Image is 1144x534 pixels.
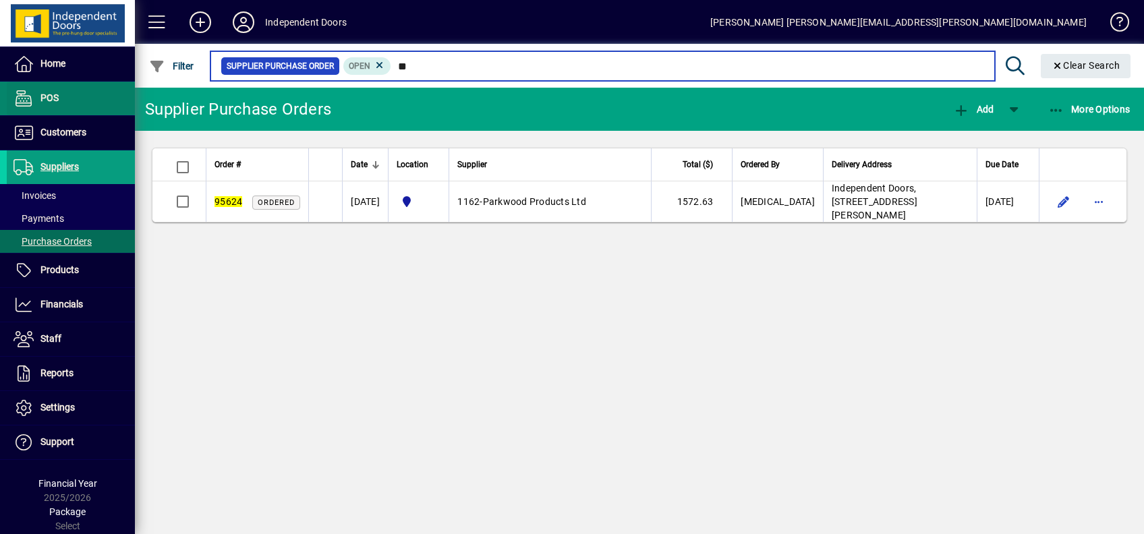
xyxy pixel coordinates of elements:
td: - [449,181,651,222]
td: [DATE] [977,181,1039,222]
div: Date [351,157,380,172]
a: Staff [7,322,135,356]
a: Financials [7,288,135,322]
span: Add [953,104,994,115]
a: Purchase Orders [7,230,135,253]
span: Supplier Purchase Order [227,59,334,73]
span: More Options [1048,104,1131,115]
button: Filter [146,54,198,78]
span: Reports [40,367,74,378]
span: Delivery Address [832,157,892,172]
button: Add [179,10,222,34]
span: Staff [40,333,61,344]
button: More Options [1045,97,1134,121]
span: Supplier [457,157,487,172]
div: Supplier [457,157,643,172]
span: POS [40,92,59,103]
a: Home [7,47,135,81]
button: Add [950,97,997,121]
span: Settings [40,402,75,413]
span: Open [349,61,370,71]
button: Edit [1053,191,1075,212]
span: Filter [149,61,194,71]
span: Customers [40,127,86,138]
span: [MEDICAL_DATA] [741,196,815,207]
a: Reports [7,357,135,390]
span: Ordered [258,198,295,207]
span: Due Date [985,157,1019,172]
a: Customers [7,116,135,150]
div: Order # [214,157,300,172]
span: 1162 [457,196,480,207]
span: Support [40,436,74,447]
button: Clear [1041,54,1131,78]
td: 1572.63 [651,181,732,222]
a: POS [7,82,135,115]
button: Profile [222,10,265,34]
a: Settings [7,391,135,425]
a: Invoices [7,184,135,207]
em: 95624 [214,196,242,207]
button: More options [1088,191,1110,212]
div: Supplier Purchase Orders [145,98,331,120]
div: [PERSON_NAME] [PERSON_NAME][EMAIL_ADDRESS][PERSON_NAME][DOMAIN_NAME] [710,11,1087,33]
span: Financial Year [38,478,97,489]
span: Cromwell Central Otago [397,194,440,210]
span: Financials [40,299,83,309]
span: Suppliers [40,161,79,172]
span: Payments [13,213,64,224]
span: Order # [214,157,241,172]
span: Date [351,157,368,172]
span: Ordered By [741,157,780,172]
span: Home [40,58,65,69]
a: Payments [7,207,135,230]
span: Invoices [13,190,56,201]
div: Independent Doors [265,11,347,33]
span: Parkwood Products Ltd [483,196,586,207]
mat-chip: Completion Status: Open [343,57,391,75]
span: Location [397,157,428,172]
div: Due Date [985,157,1031,172]
span: Clear Search [1052,60,1120,71]
div: Total ($) [660,157,725,172]
div: Location [397,157,440,172]
span: Products [40,264,79,275]
span: Total ($) [683,157,713,172]
td: [DATE] [342,181,388,222]
span: Purchase Orders [13,236,92,247]
td: Independent Doors, [STREET_ADDRESS][PERSON_NAME] [823,181,977,222]
div: Ordered By [741,157,815,172]
a: Products [7,254,135,287]
a: Knowledge Base [1100,3,1127,47]
span: Package [49,506,86,517]
a: Support [7,425,135,459]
